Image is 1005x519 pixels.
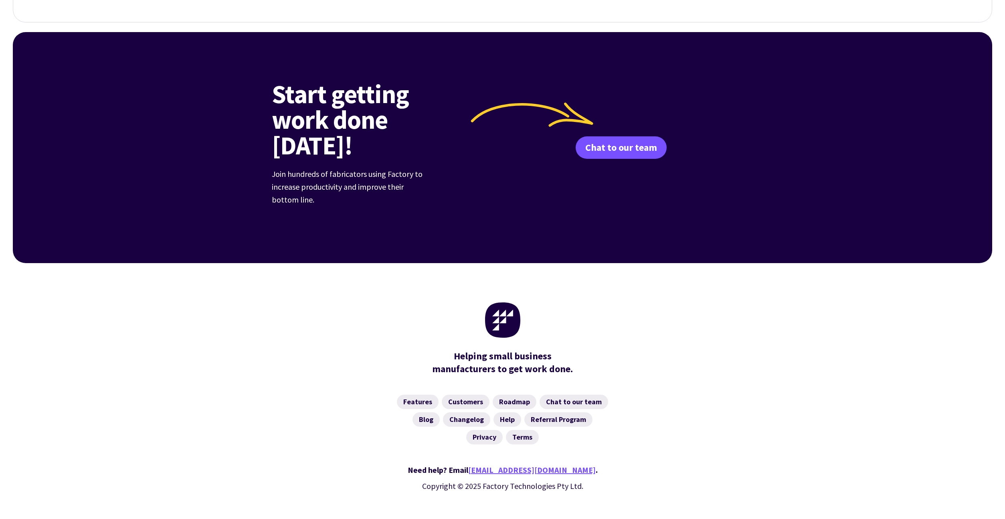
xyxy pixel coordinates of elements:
[468,465,596,475] a: [EMAIL_ADDRESS][DOMAIN_NAME]
[493,412,521,427] a: Help
[576,136,667,159] a: Chat to our team
[493,395,536,409] a: Roadmap
[466,430,503,444] a: Privacy
[506,430,539,444] a: Terms
[397,395,439,409] a: Features
[524,412,592,427] a: Referral Program
[272,395,734,444] nav: Footer Navigation
[413,412,440,427] a: Blog
[965,480,1005,519] iframe: Chat Widget
[443,412,490,427] a: Changelog
[272,464,734,476] div: Need help? Email .
[272,81,469,158] h2: Start getting work done [DATE]!
[540,395,608,409] a: Chat to our team
[429,350,577,375] div: manufacturers to get work done.
[442,395,489,409] a: Customers
[454,350,552,363] mark: Helping small business
[272,168,428,206] p: Join hundreds of fabricators using Factory to increase productivity and improve their bottom line.
[272,480,734,493] p: Copyright © 2025 Factory Technologies Pty Ltd.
